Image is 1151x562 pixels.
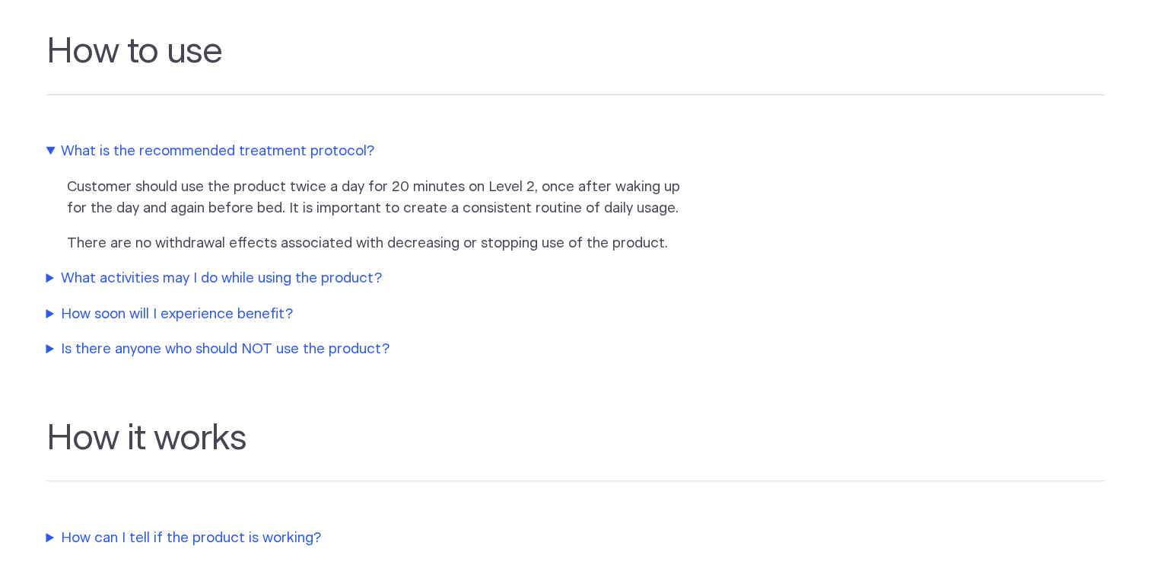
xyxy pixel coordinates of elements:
[67,233,688,254] p: There are no withdrawal effects associated with decreasing or stopping use of the product.
[67,177,688,219] p: Customer should use the product twice a day for 20 minutes on Level 2, once after waking up for t...
[46,141,685,162] summary: What is the recommended treatment protocol?
[46,528,685,549] summary: How can I tell if the product is working?
[46,31,1105,95] h2: How to use
[46,339,685,360] summary: Is there anyone who should NOT use the product?
[46,268,685,289] summary: What activities may I do while using the product?
[46,304,685,325] summary: How soon will I experience benefit?
[46,418,1105,482] h2: How it works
